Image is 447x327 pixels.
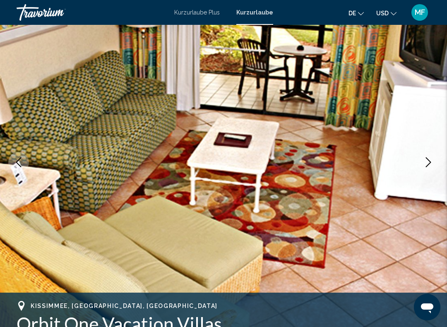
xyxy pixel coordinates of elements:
button: Benutzermenü [409,4,430,21]
button: Währung ändern [376,7,397,19]
a: Kurzurlaube [236,9,273,16]
font: USD [376,10,389,17]
iframe: Schaltfläche zum Öffnen des Messaging-Fensters [414,294,440,320]
button: Previous image [8,152,29,173]
button: Sprache ändern [348,7,364,19]
font: MF [415,8,425,17]
button: Next image [418,152,439,173]
a: Travorium [17,4,166,21]
span: Kissimmee, [GEOGRAPHIC_DATA], [GEOGRAPHIC_DATA] [31,303,218,309]
a: Kurzurlaube Plus [174,9,220,16]
font: de [348,10,356,17]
